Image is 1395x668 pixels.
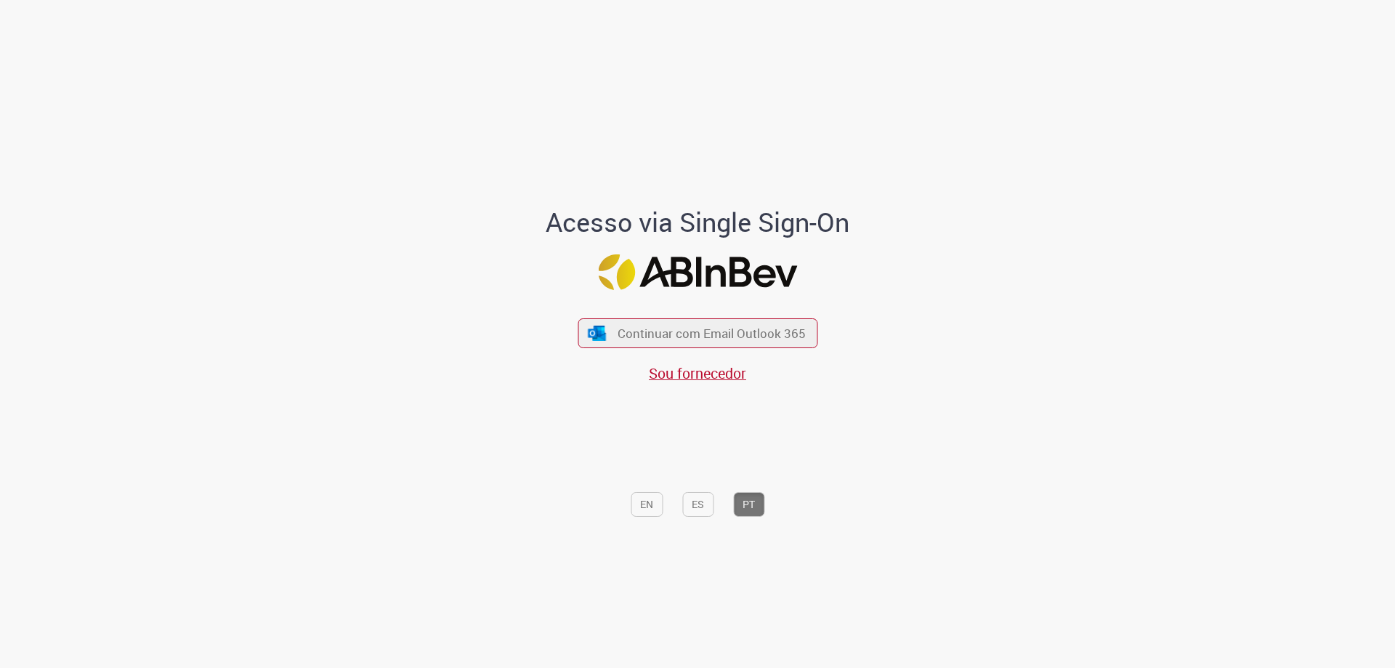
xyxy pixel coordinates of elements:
img: ícone Azure/Microsoft 360 [587,326,607,341]
img: Logo ABInBev [598,254,797,290]
button: ES [682,492,713,517]
a: Sou fornecedor [649,363,746,383]
button: EN [631,492,663,517]
button: PT [733,492,764,517]
span: Continuar com Email Outlook 365 [618,325,806,342]
button: ícone Azure/Microsoft 360 Continuar com Email Outlook 365 [578,318,817,348]
h1: Acesso via Single Sign-On [496,208,899,237]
